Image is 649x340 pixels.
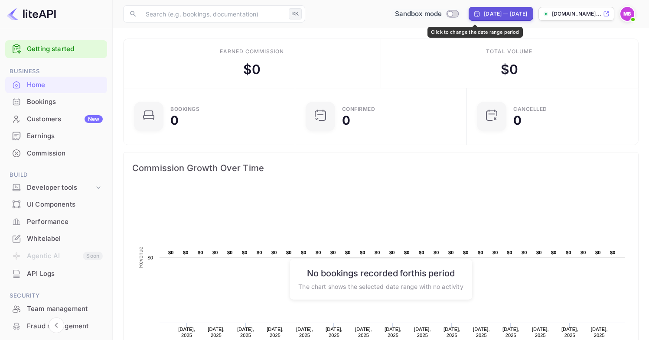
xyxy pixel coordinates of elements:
text: [DATE], 2025 [355,327,372,338]
text: $0 [301,250,307,255]
a: Whitelabel [5,230,107,246]
a: Fraud management [5,318,107,334]
div: Performance [5,214,107,230]
div: 0 [342,114,350,126]
text: [DATE], 2025 [414,327,431,338]
span: Business [5,67,107,76]
text: [DATE], 2025 [208,327,225,338]
text: $0 [522,250,527,255]
div: Bookings [27,97,103,107]
div: New [85,115,103,123]
text: $0 [448,250,454,255]
text: $0 [316,250,321,255]
div: Home [27,80,103,90]
text: $0 [389,250,395,255]
text: $0 [434,250,439,255]
div: UI Components [27,200,103,210]
text: $0 [330,250,336,255]
text: [DATE], 2025 [237,327,254,338]
img: LiteAPI logo [7,7,56,21]
text: [DATE], 2025 [267,327,284,338]
p: [DOMAIN_NAME]... [552,10,601,18]
a: Home [5,77,107,93]
text: $0 [375,250,380,255]
div: Commission [5,145,107,162]
div: $ 0 [501,60,518,79]
a: CustomersNew [5,111,107,127]
div: UI Components [5,196,107,213]
text: [DATE], 2025 [385,327,401,338]
text: $0 [271,250,277,255]
text: $0 [551,250,557,255]
text: $0 [463,250,469,255]
div: Earnings [27,131,103,141]
div: API Logs [5,266,107,282]
div: Getting started [5,40,107,58]
text: $0 [286,250,292,255]
text: $0 [168,250,174,255]
div: API Logs [27,269,103,279]
div: Switch to Production mode [391,9,462,19]
text: [DATE], 2025 [591,327,608,338]
div: Total volume [486,48,532,55]
text: $0 [595,250,601,255]
a: API Logs [5,266,107,282]
div: Whitelabel [27,234,103,244]
span: Sandbox mode [395,9,442,19]
p: The chart shows the selected date range with no activity [298,282,463,291]
text: [DATE], 2025 [473,327,490,338]
span: Security [5,291,107,301]
text: $0 [242,250,248,255]
div: CustomersNew [5,111,107,128]
text: $0 [419,250,424,255]
img: Mehdi Baitach [620,7,634,21]
div: Confirmed [342,107,375,112]
div: Fraud management [27,321,103,331]
div: Team management [27,304,103,314]
div: 0 [513,114,522,126]
div: Performance [27,217,103,227]
h6: No bookings recorded for this period [298,268,463,278]
text: [DATE], 2025 [326,327,342,338]
text: $0 [507,250,512,255]
div: Earned commission [220,48,284,55]
div: Commission [27,149,103,159]
a: Commission [5,145,107,161]
div: Earnings [5,128,107,145]
div: Home [5,77,107,94]
a: Performance [5,214,107,230]
input: Search (e.g. bookings, documentation) [140,5,285,23]
button: Collapse navigation [49,317,64,333]
div: Customers [27,114,103,124]
text: $0 [581,250,586,255]
text: [DATE], 2025 [502,327,519,338]
text: $0 [345,250,351,255]
div: ⌘K [289,8,302,19]
a: Bookings [5,94,107,110]
text: $0 [492,250,498,255]
text: $0 [212,250,218,255]
text: [DATE], 2025 [178,327,195,338]
text: $0 [257,250,262,255]
div: Fraud management [5,318,107,335]
text: $0 [183,250,189,255]
span: Build [5,170,107,180]
div: 0 [170,114,179,126]
text: $0 [227,250,233,255]
text: $0 [404,250,410,255]
a: Getting started [27,44,103,54]
div: CANCELLED [513,107,547,112]
div: $ 0 [243,60,261,79]
a: Earnings [5,128,107,144]
text: $0 [610,250,616,255]
div: Click to change the date range period [427,27,523,38]
a: Team management [5,301,107,317]
text: $0 [360,250,365,255]
text: $0 [478,250,483,255]
div: Click to change the date range period [469,7,533,21]
text: [DATE], 2025 [296,327,313,338]
text: $0 [536,250,542,255]
div: [DATE] — [DATE] [484,10,527,18]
